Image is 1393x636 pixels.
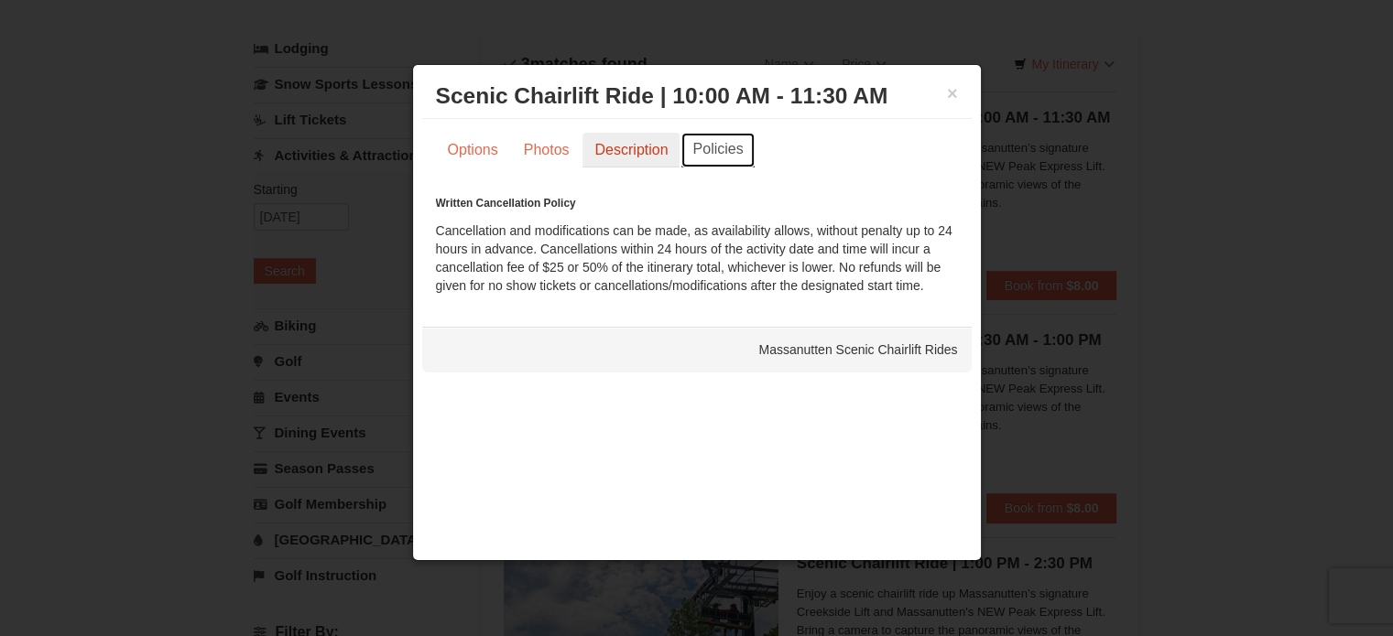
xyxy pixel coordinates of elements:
[422,327,972,372] div: Massanutten Scenic Chairlift Rides
[436,133,510,167] a: Options
[582,133,680,167] a: Description
[681,133,754,167] a: Policies
[947,84,958,102] button: ×
[436,194,958,212] h6: Written Cancellation Policy
[512,133,582,167] a: Photos
[436,82,958,110] h3: Scenic Chairlift Ride | 10:00 AM - 11:30 AM
[436,194,958,295] div: Cancellation and modifications can be made, as availability allows, without penalty up to 24 hour...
